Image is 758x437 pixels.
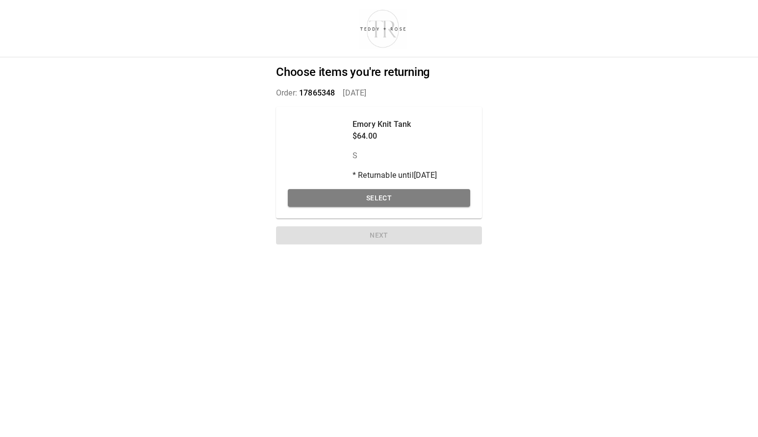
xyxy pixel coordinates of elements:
[288,189,470,207] button: Select
[353,119,437,130] p: Emory Knit Tank
[353,150,437,162] p: S
[353,170,437,181] p: * Returnable until [DATE]
[276,65,482,79] h2: Choose items you're returning
[353,130,437,142] p: $64.00
[299,88,335,97] span: 17865348
[276,87,482,99] p: Order: [DATE]
[355,7,411,49] img: shop-teddyrose.myshopify.com-d93983e8-e25b-478f-b32e-9430bef33fdd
